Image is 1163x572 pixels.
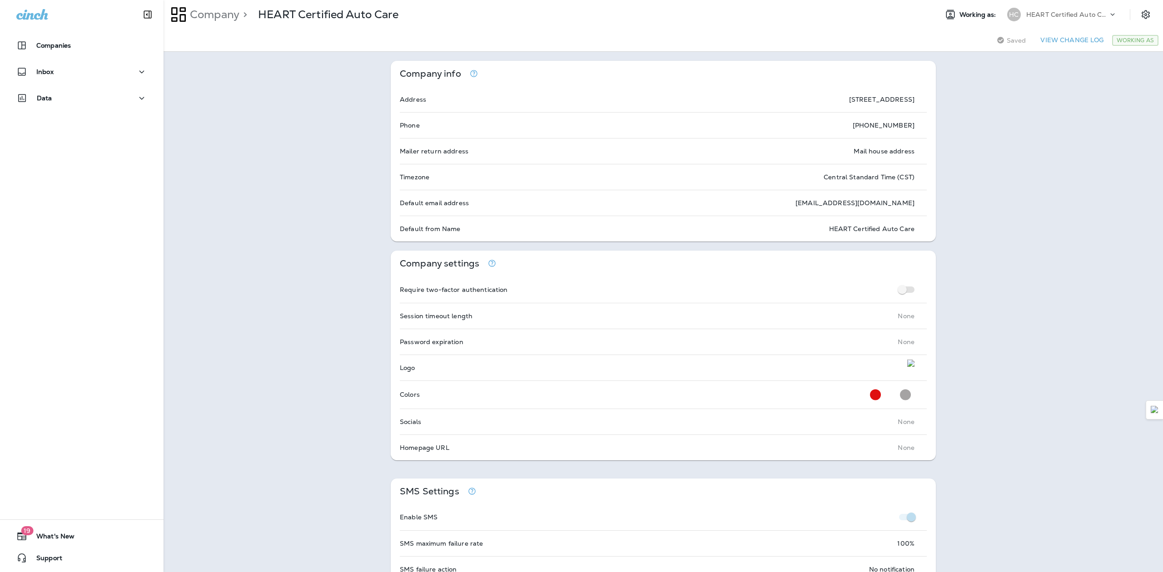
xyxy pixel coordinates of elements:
[400,70,461,78] p: Company info
[400,418,421,425] p: Socials
[400,96,426,103] p: Address
[907,360,914,376] img: logo.png
[400,444,449,451] p: Homepage URL
[829,225,915,232] p: HEART Certified Auto Care
[400,513,437,521] p: Enable SMS
[1037,33,1107,47] button: View Change Log
[400,148,468,155] p: Mailer return address
[854,148,914,155] p: Mail house address
[1026,11,1108,18] p: HEART Certified Auto Care
[258,8,399,21] p: HEART Certified Auto Care
[400,286,508,293] p: Require two-factor authentication
[400,312,472,320] p: Session timeout length
[898,418,914,425] p: None
[9,63,154,81] button: Inbox
[9,549,154,567] button: Support
[239,8,247,21] p: >
[1138,6,1154,23] button: Settings
[400,122,420,129] p: Phone
[27,533,75,543] span: What's New
[36,68,54,75] p: Inbox
[400,173,429,181] p: Timezone
[898,338,914,345] p: None
[866,385,885,404] button: Primary Color
[400,488,459,495] p: SMS Settings
[897,540,914,547] p: 100 %
[400,260,479,267] p: Company settings
[1007,37,1026,44] span: Saved
[1007,8,1021,21] div: HC
[186,8,239,21] p: Company
[898,444,914,451] p: None
[400,540,483,547] p: SMS maximum failure rate
[9,527,154,545] button: 19What's New
[9,89,154,107] button: Data
[135,5,160,24] button: Collapse Sidebar
[824,173,914,181] p: Central Standard Time (CST)
[21,526,33,535] span: 19
[853,122,914,129] p: [PHONE_NUMBER]
[36,42,71,49] p: Companies
[400,391,420,398] p: Colors
[849,96,914,103] p: [STREET_ADDRESS]
[27,554,62,565] span: Support
[37,94,52,102] p: Data
[400,225,460,232] p: Default from Name
[795,199,914,207] p: [EMAIL_ADDRESS][DOMAIN_NAME]
[959,11,998,19] span: Working as:
[896,385,914,404] button: Secondary Color
[1151,406,1159,414] img: Detect Auto
[898,312,914,320] p: None
[400,199,469,207] p: Default email address
[400,338,463,345] p: Password expiration
[1112,35,1158,46] div: Working As
[9,36,154,54] button: Companies
[400,364,415,371] p: Logo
